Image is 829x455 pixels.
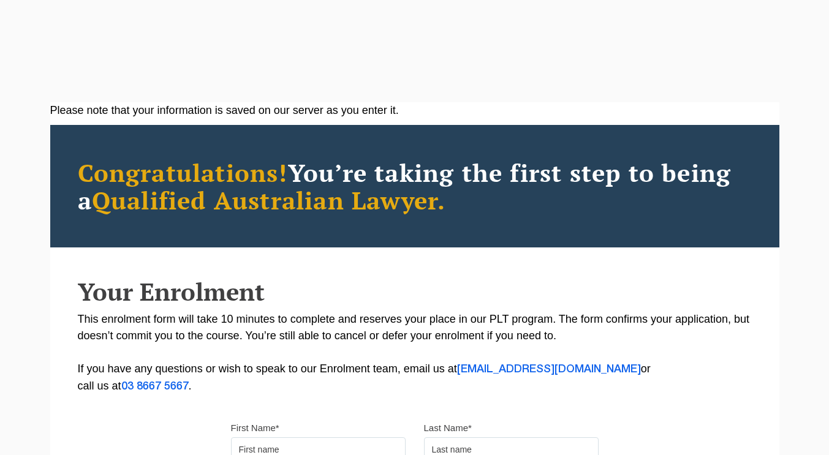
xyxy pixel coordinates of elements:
div: Please note that your information is saved on our server as you enter it. [50,102,779,119]
a: [EMAIL_ADDRESS][DOMAIN_NAME] [457,364,641,374]
label: First Name* [231,422,279,434]
h2: You’re taking the first step to being a [78,159,752,214]
span: Congratulations! [78,156,288,189]
span: Qualified Australian Lawyer. [92,184,446,216]
a: 03 8667 5667 [121,382,189,391]
label: Last Name* [424,422,472,434]
p: This enrolment form will take 10 minutes to complete and reserves your place in our PLT program. ... [78,311,752,395]
h2: Your Enrolment [78,278,752,305]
